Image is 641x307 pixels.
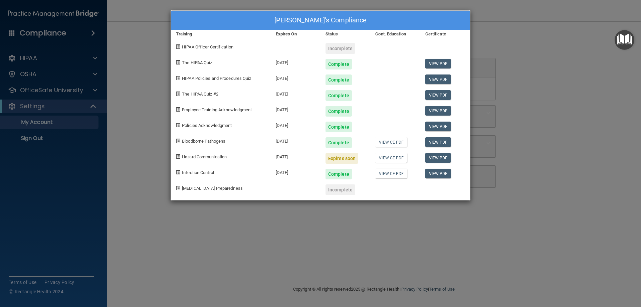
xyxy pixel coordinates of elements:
[375,169,407,178] a: View CE PDF
[182,44,233,49] span: HIPAA Officer Certification
[182,123,232,128] span: Policies Acknowledgment
[271,132,320,148] div: [DATE]
[425,74,451,84] a: View PDF
[271,54,320,69] div: [DATE]
[182,170,214,175] span: Infection Control
[375,137,407,147] a: View CE PDF
[326,74,352,85] div: Complete
[320,30,370,38] div: Status
[182,107,252,112] span: Employee Training Acknowledgment
[615,30,634,50] button: Open Resource Center
[425,106,451,116] a: View PDF
[271,148,320,164] div: [DATE]
[326,169,352,179] div: Complete
[171,30,271,38] div: Training
[425,153,451,163] a: View PDF
[326,43,355,54] div: Incomplete
[326,137,352,148] div: Complete
[182,154,227,159] span: Hazard Communication
[425,59,451,68] a: View PDF
[171,11,470,30] div: [PERSON_NAME]'s Compliance
[271,30,320,38] div: Expires On
[271,69,320,85] div: [DATE]
[326,106,352,117] div: Complete
[326,59,352,69] div: Complete
[425,122,451,131] a: View PDF
[271,85,320,101] div: [DATE]
[271,101,320,117] div: [DATE]
[271,117,320,132] div: [DATE]
[370,30,420,38] div: Cont. Education
[425,137,451,147] a: View PDF
[420,30,470,38] div: Certificate
[425,169,451,178] a: View PDF
[425,90,451,100] a: View PDF
[375,153,407,163] a: View CE PDF
[182,139,225,144] span: Bloodborne Pathogens
[326,184,355,195] div: Incomplete
[182,60,212,65] span: The HIPAA Quiz
[271,164,320,179] div: [DATE]
[326,153,358,164] div: Expires soon
[326,90,352,101] div: Complete
[182,186,243,191] span: [MEDICAL_DATA] Preparedness
[326,122,352,132] div: Complete
[182,92,218,97] span: The HIPAA Quiz #2
[182,76,251,81] span: HIPAA Policies and Procedures Quiz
